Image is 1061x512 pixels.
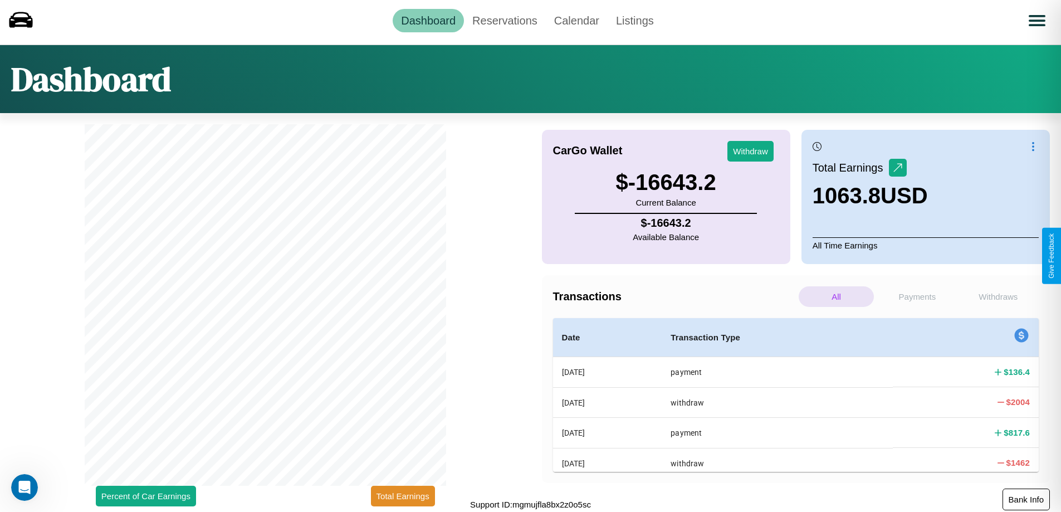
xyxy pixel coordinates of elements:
[553,418,662,448] th: [DATE]
[1004,366,1030,378] h4: $ 136.4
[553,144,623,157] h4: CarGo Wallet
[662,448,893,478] th: withdraw
[662,357,893,388] th: payment
[1003,489,1050,510] button: Bank Info
[879,286,955,307] p: Payments
[671,331,884,344] h4: Transaction Type
[553,357,662,388] th: [DATE]
[553,290,796,303] h4: Transactions
[546,9,608,32] a: Calendar
[616,170,716,195] h3: $ -16643.2
[633,230,699,245] p: Available Balance
[1021,5,1053,36] button: Open menu
[961,286,1036,307] p: Withdraws
[96,486,196,506] button: Percent of Car Earnings
[662,418,893,448] th: payment
[608,9,662,32] a: Listings
[11,474,38,501] iframe: Intercom live chat
[553,387,662,417] th: [DATE]
[470,497,591,512] p: Support ID: mgmujfla8bx2z0o5sc
[553,448,662,478] th: [DATE]
[562,331,653,344] h4: Date
[1006,396,1030,408] h4: $ 2004
[616,195,716,210] p: Current Balance
[813,158,889,178] p: Total Earnings
[662,387,893,417] th: withdraw
[464,9,546,32] a: Reservations
[1004,427,1030,438] h4: $ 817.6
[1048,233,1055,279] div: Give Feedback
[393,9,464,32] a: Dashboard
[727,141,774,162] button: Withdraw
[1006,457,1030,469] h4: $ 1462
[11,56,171,102] h1: Dashboard
[371,486,435,506] button: Total Earnings
[633,217,699,230] h4: $ -16643.2
[813,237,1039,253] p: All Time Earnings
[813,183,928,208] h3: 1063.8 USD
[799,286,874,307] p: All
